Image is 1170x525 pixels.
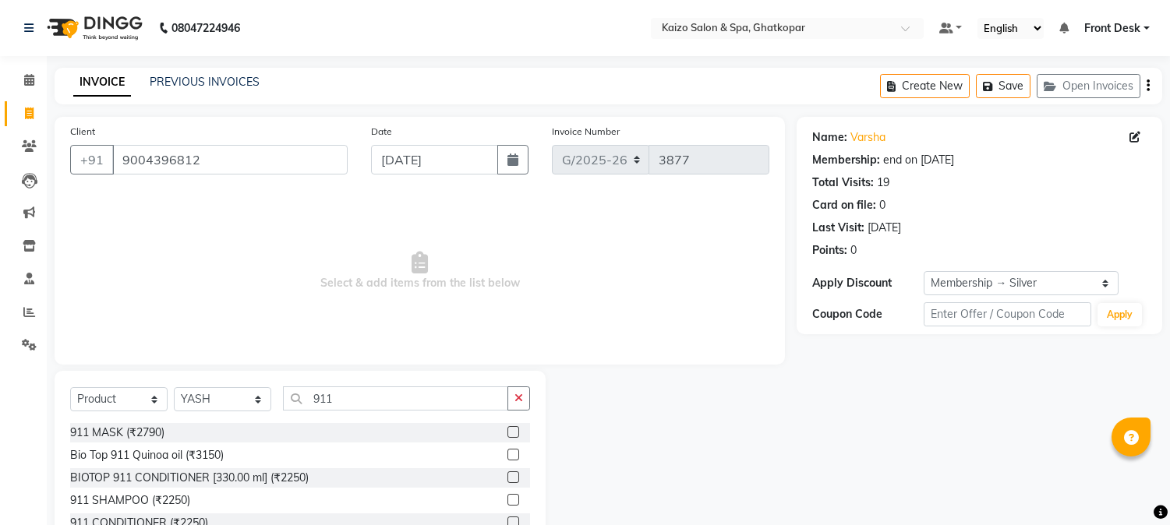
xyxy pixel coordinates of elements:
button: +91 [70,145,114,174]
div: Card on file: [812,197,876,213]
label: Date [371,125,392,139]
div: 911 MASK (₹2790) [70,425,164,441]
div: Apply Discount [812,275,924,291]
input: Search by Name/Mobile/Email/Code [112,145,348,174]
a: PREVIOUS INVOICES [150,75,260,89]
button: Open Invoices [1037,74,1140,98]
button: Save [976,74,1030,98]
span: Front Desk [1084,20,1140,37]
div: end on [DATE] [883,152,954,168]
input: Search or Scan [283,386,508,410]
a: Varsha [850,129,885,146]
div: Last Visit: [812,220,864,236]
div: Membership: [812,152,880,168]
button: Create New [880,74,970,98]
iframe: chat widget [1105,463,1154,509]
b: 08047224946 [171,6,240,50]
input: Enter Offer / Coupon Code [924,302,1090,326]
div: Coupon Code [812,306,924,322]
a: INVOICE [73,69,131,97]
div: Points: [812,242,847,259]
button: Apply [1098,303,1142,326]
div: 911 SHAMPOO (₹2250) [70,492,190,509]
span: Select & add items from the list below [70,193,769,349]
div: 19 [877,174,889,191]
div: Bio Top 911 Quinoa oil (₹3150) [70,447,224,463]
label: Client [70,125,95,139]
div: BIOTOP 911 CONDITIONER [330.00 ml] (₹2250) [70,470,309,486]
div: [DATE] [868,220,901,236]
div: Name: [812,129,847,146]
div: 0 [850,242,857,259]
label: Invoice Number [552,125,620,139]
div: 0 [879,197,885,213]
img: logo [40,6,147,50]
div: Total Visits: [812,174,874,191]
